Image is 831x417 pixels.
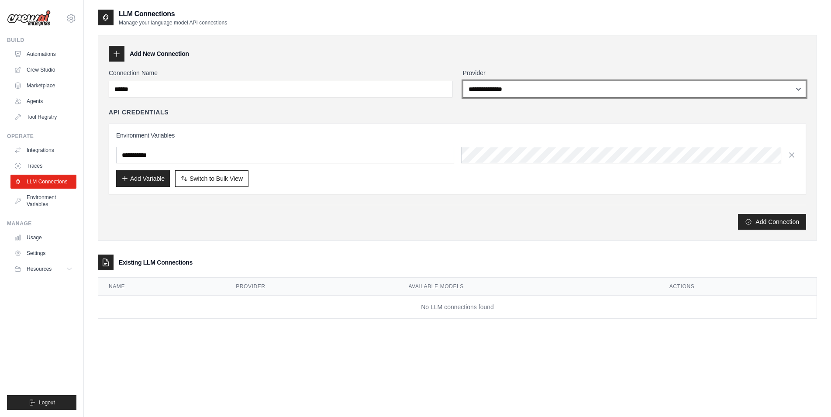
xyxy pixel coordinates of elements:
div: Operate [7,133,76,140]
th: Actions [659,278,817,296]
span: Switch to Bulk View [190,174,243,183]
td: No LLM connections found [98,296,817,319]
a: Marketplace [10,79,76,93]
label: Connection Name [109,69,452,77]
a: Settings [10,246,76,260]
a: Crew Studio [10,63,76,77]
a: LLM Connections [10,175,76,189]
button: Add Connection [738,214,806,230]
th: Available Models [398,278,659,296]
button: Resources [10,262,76,276]
h3: Environment Variables [116,131,799,140]
h2: LLM Connections [119,9,227,19]
a: Tool Registry [10,110,76,124]
p: Manage your language model API connections [119,19,227,26]
a: Agents [10,94,76,108]
label: Provider [463,69,807,77]
a: Automations [10,47,76,61]
a: Traces [10,159,76,173]
img: Logo [7,10,51,27]
div: Manage [7,220,76,227]
span: Logout [39,399,55,406]
h3: Add New Connection [130,49,189,58]
a: Environment Variables [10,190,76,211]
button: Logout [7,395,76,410]
h4: API Credentials [109,108,169,117]
button: Switch to Bulk View [175,170,248,187]
a: Usage [10,231,76,245]
th: Name [98,278,225,296]
th: Provider [225,278,398,296]
h3: Existing LLM Connections [119,258,193,267]
button: Add Variable [116,170,170,187]
div: Build [7,37,76,44]
span: Resources [27,265,52,272]
a: Integrations [10,143,76,157]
